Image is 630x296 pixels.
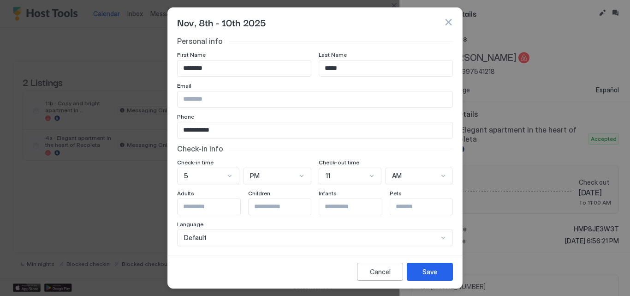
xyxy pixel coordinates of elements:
[326,172,330,180] span: 11
[250,172,260,180] span: PM
[390,190,402,197] span: Pets
[319,190,337,197] span: Infants
[177,15,266,29] span: Nov, 8th - 10th 2025
[248,190,270,197] span: Children
[177,221,203,228] span: Language
[177,36,223,46] span: Personal info
[319,60,452,76] input: Input Field
[392,172,402,180] span: AM
[178,122,452,138] input: Input Field
[177,159,214,166] span: Check-in time
[178,91,452,107] input: Input Field
[178,199,253,215] input: Input Field
[177,113,194,120] span: Phone
[184,172,188,180] span: 5
[177,82,191,89] span: Email
[177,51,206,58] span: First Name
[249,199,324,215] input: Input Field
[319,51,347,58] span: Last Name
[407,263,453,281] button: Save
[184,234,207,242] span: Default
[177,190,194,197] span: Adults
[370,267,391,277] div: Cancel
[319,199,395,215] input: Input Field
[390,199,466,215] input: Input Field
[319,159,359,166] span: Check-out time
[422,267,437,277] div: Save
[178,60,311,76] input: Input Field
[357,263,403,281] button: Cancel
[177,144,223,153] span: Check-in info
